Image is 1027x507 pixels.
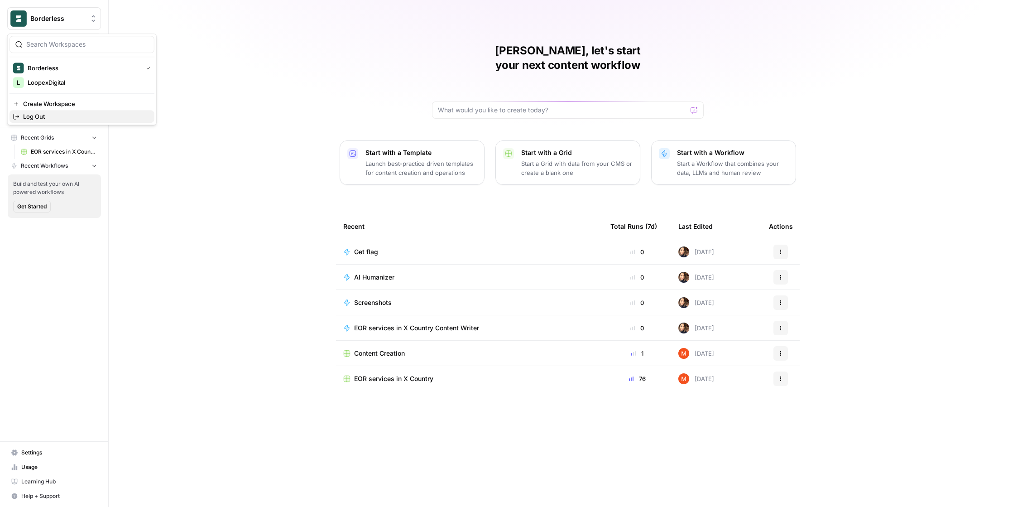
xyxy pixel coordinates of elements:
[343,273,596,282] a: AI Humanizer
[28,78,147,87] span: LoopexDigital
[678,373,714,384] div: [DATE]
[21,449,97,457] span: Settings
[7,34,157,125] div: Workspace: Borderless
[610,374,664,383] div: 76
[343,214,596,239] div: Recent
[354,374,433,383] span: EOR services in X Country
[354,324,479,333] span: EOR services in X Country Content Writer
[610,324,664,333] div: 0
[21,134,54,142] span: Recent Grids
[678,323,689,333] img: 0v8n3o11ict2ff40pejvnia5hphu
[677,159,788,177] p: Start a Workflow that combines your data, LLMs and human review
[354,273,394,282] span: AI Humanizer
[678,348,714,359] div: [DATE]
[678,246,689,257] img: 0v8n3o11ict2ff40pejvnia5hphu
[10,10,27,27] img: Borderless Logo
[7,131,101,145] button: Recent Grids
[7,489,101,503] button: Help + Support
[343,349,596,358] a: Content Creation
[521,159,633,177] p: Start a Grid with data from your CMS or create a blank one
[677,148,788,157] p: Start with a Workflow
[21,162,68,170] span: Recent Workflows
[17,78,20,87] span: L
[678,323,714,333] div: [DATE]
[7,159,101,173] button: Recent Workflows
[610,298,664,307] div: 0
[610,349,664,358] div: 1
[678,272,714,283] div: [DATE]
[17,145,101,159] a: EOR services in X Country
[21,492,97,500] span: Help + Support
[365,159,477,177] p: Launch best-practice driven templates for content creation and operations
[10,110,154,123] a: Log Out
[17,203,47,211] span: Get Started
[7,460,101,474] a: Usage
[365,148,477,157] p: Start with a Template
[7,445,101,460] a: Settings
[23,112,147,121] span: Log Out
[7,474,101,489] a: Learning Hub
[10,97,154,110] a: Create Workspace
[610,273,664,282] div: 0
[7,7,101,30] button: Workspace: Borderless
[340,140,485,185] button: Start with a TemplateLaunch best-practice driven templates for content creation and operations
[651,140,796,185] button: Start with a WorkflowStart a Workflow that combines your data, LLMs and human review
[13,63,24,73] img: Borderless Logo
[23,99,147,108] span: Create Workspace
[343,324,596,333] a: EOR services in X Country Content Writer
[354,298,392,307] span: Screenshots
[521,148,633,157] p: Start with a Grid
[30,14,85,23] span: Borderless
[678,246,714,257] div: [DATE]
[28,63,139,72] span: Borderless
[13,201,51,212] button: Get Started
[354,247,378,256] span: Get flag
[13,180,96,196] span: Build and test your own AI powered workflows
[438,106,687,115] input: What would you like to create today?
[21,463,97,471] span: Usage
[354,349,405,358] span: Content Creation
[610,214,657,239] div: Total Runs (7d)
[343,247,596,256] a: Get flag
[769,214,793,239] div: Actions
[678,214,713,239] div: Last Edited
[21,478,97,486] span: Learning Hub
[678,297,714,308] div: [DATE]
[678,373,689,384] img: sz8z2q5fm92ue6ceb7f6zfeqclgu
[610,247,664,256] div: 0
[678,272,689,283] img: 0v8n3o11ict2ff40pejvnia5hphu
[495,140,640,185] button: Start with a GridStart a Grid with data from your CMS or create a blank one
[432,43,704,72] h1: [PERSON_NAME], let's start your next content workflow
[26,40,149,49] input: Search Workspaces
[678,297,689,308] img: 0v8n3o11ict2ff40pejvnia5hphu
[678,348,689,359] img: sz8z2q5fm92ue6ceb7f6zfeqclgu
[343,374,596,383] a: EOR services in X Country
[31,148,97,156] span: EOR services in X Country
[343,298,596,307] a: Screenshots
